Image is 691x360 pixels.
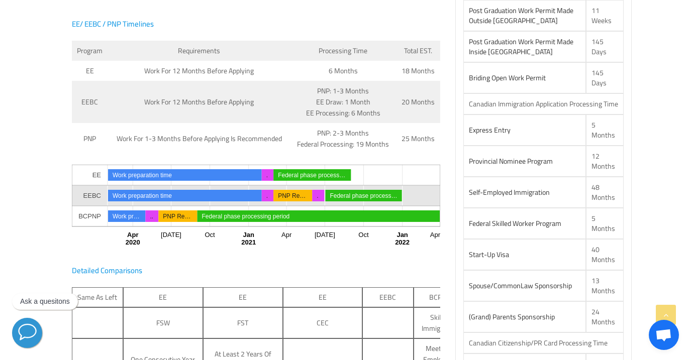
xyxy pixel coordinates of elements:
td: Total EST. [396,41,440,61]
text: [DATE] [314,231,335,238]
a: Self-employed Immigration [469,186,550,199]
a: Federal Skilled Worker Program [469,217,561,230]
td: PNP: 1-3 months EE draw: 1 month EE processing: 6 months [290,81,396,123]
td: Skilled Immigration [414,307,466,338]
td: 25 months [396,123,440,154]
div: Canadian immigration application processing time [469,99,619,109]
text: PNP Re… [278,192,306,199]
td: EE [123,287,203,307]
text: 2021 [241,238,256,246]
text: .. [150,213,153,220]
td: Processing Time [290,41,396,61]
text: Apr [430,231,440,238]
td: 6 months [290,61,396,81]
text: . [317,192,318,199]
text: 2022 [395,238,410,246]
a: (Grand) Parents Sponsorship [469,310,555,323]
div: Open chat [649,320,679,350]
text: Oct [358,231,369,238]
text: Jan [243,231,254,238]
td: 145 Days [586,31,624,62]
a: Provincial Nominee Program [469,155,553,168]
td: FSW [123,307,203,338]
td: Requirements [108,41,290,61]
text: BCPNP [78,212,101,220]
span: Detailed Comparisons [72,263,142,278]
td: 48 Months [586,177,624,208]
text: Jan [397,231,408,238]
a: Start-up Visa [469,248,509,261]
td: CEC [283,307,362,338]
td: Work for 1-3 months before applying is recommended [108,123,290,154]
text: Federal phase process… [330,192,397,199]
a: Spouse/CommonLaw Sponsorship [469,279,572,292]
td: EE [203,287,283,307]
a: Post Graduation Work Permit Made Outside [GEOGRAPHIC_DATA] [469,4,573,27]
span: EE/ EEBC / PNP Timelines [72,17,154,31]
td: 20 months [396,81,440,123]
td: 18 months [396,61,440,81]
td: EE [283,287,362,307]
td: BCPNP [414,287,466,307]
td: Same as left [72,287,123,307]
text: Oct [205,231,215,238]
text: Federal phase process… [278,172,345,179]
text: Apr [281,231,292,238]
text: Federal phase processing period [202,213,289,220]
td: 24 Months [586,301,624,332]
td: PNP [72,123,108,154]
td: Work for 12 months before applying [108,61,290,81]
text: Apr [127,231,138,238]
td: EEBC [72,81,108,123]
text: 2020 [125,238,140,246]
td: 12 Months [586,146,624,177]
td: 40 Months [586,239,624,270]
text: Work pr… [113,213,140,220]
text: Work preparation time [113,192,172,199]
td: 5 Months [586,208,624,239]
td: EE [72,61,108,81]
div: Canadian Citizenship/PR Card processing time [469,338,619,348]
td: EEBC [362,287,414,307]
td: FST [203,307,283,338]
td: PNP: 2-3 months Federal Processing: 19 months [290,123,396,154]
a: Go to Top [656,305,676,325]
text: PNP Re… [163,213,190,220]
text: EE [92,171,101,179]
td: 5 Months [586,114,624,146]
text: . [266,192,267,199]
text: [DATE] [161,231,181,238]
td: 145 Days [586,62,624,93]
td: Program [72,41,108,61]
td: Work for 12 months before applying [108,81,290,123]
text: . [266,172,267,179]
p: Ask a quesitons [20,297,70,306]
a: Briding Open Work Permit [469,71,546,84]
td: 13 Months [586,270,624,301]
text: EEBC [83,192,101,199]
a: Post Graduation Work Permit Made Inside [GEOGRAPHIC_DATA] [469,35,573,58]
a: Express Entry [469,124,511,137]
text: Work preparation time [113,172,172,179]
svg: A chart. [72,165,440,265]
